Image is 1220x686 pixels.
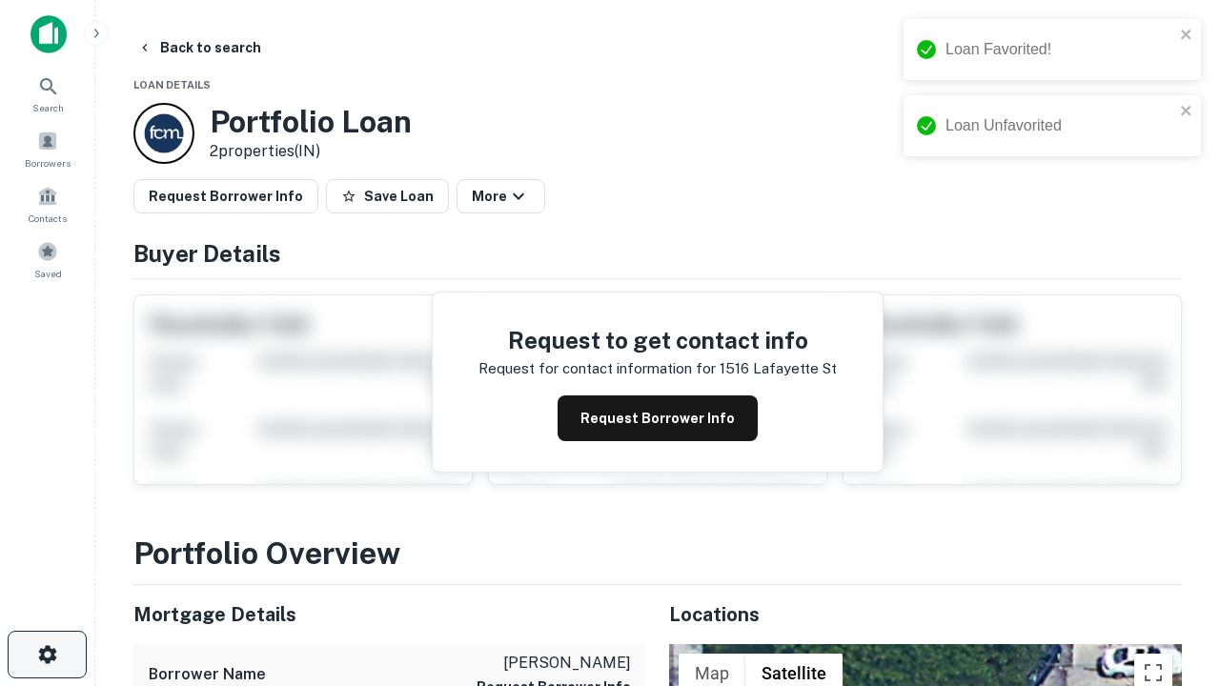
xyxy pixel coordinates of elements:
span: Search [32,100,64,115]
span: Saved [34,266,62,281]
span: Contacts [29,211,67,226]
span: Loan Details [133,79,211,91]
a: Saved [6,233,90,285]
div: Loan Favorited! [945,38,1174,61]
button: More [457,179,545,213]
h4: Request to get contact info [478,323,837,357]
p: 1516 lafayette st [720,357,837,380]
h5: Locations [669,600,1182,629]
div: Loan Unfavorited [945,114,1174,137]
a: Borrowers [6,123,90,174]
button: Request Borrower Info [133,179,318,213]
a: Search [6,68,90,119]
h3: Portfolio Loan [210,104,412,140]
img: capitalize-icon.png [30,15,67,53]
h5: Mortgage Details [133,600,646,629]
h3: Portfolio Overview [133,531,1182,576]
h4: Buyer Details [133,236,1182,271]
button: Request Borrower Info [558,395,758,441]
iframe: Chat Widget [1125,473,1220,564]
a: Contacts [6,178,90,230]
h6: Borrower Name [149,663,266,686]
p: [PERSON_NAME] [477,652,631,675]
button: Back to search [130,30,269,65]
button: close [1180,103,1193,121]
button: Save Loan [326,179,449,213]
span: Borrowers [25,155,71,171]
p: Request for contact information for [478,357,716,380]
button: close [1180,27,1193,45]
p: 2 properties (IN) [210,140,412,163]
